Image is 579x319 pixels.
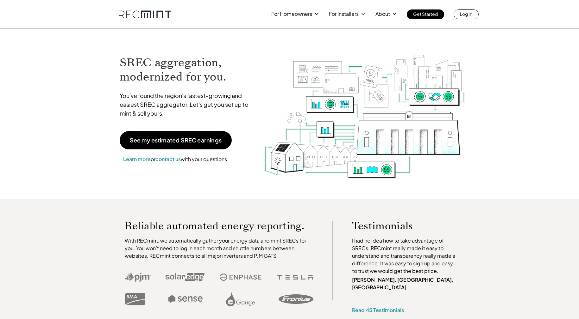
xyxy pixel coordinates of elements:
[460,9,472,18] p: Log In
[120,91,255,118] p: You've found the region's fastest-growing and easiest SREC aggregator. Let's get you set up to mi...
[125,237,313,260] p: With RECmint, we automatically gather your energy data and mint SRECs for you. You won't need to ...
[375,9,390,18] p: About
[352,221,446,231] p: Testimonials
[413,9,438,18] p: Get Started
[271,9,312,18] p: For Homeowners
[120,131,232,149] a: See my estimated SREC earnings
[407,9,444,19] a: Get Started
[120,56,255,84] h1: SREC aggregation, modernized for you.
[155,156,181,162] a: contact us
[352,276,458,291] p: [PERSON_NAME], [GEOGRAPHIC_DATA], [GEOGRAPHIC_DATA]
[352,237,458,275] p: I had no idea how to take advantage of SRECs. RECmint really made it easy to understand and trans...
[120,155,230,163] p: or with your questions
[454,9,479,19] a: Log In
[352,307,404,313] a: Read 45 Testimonials
[123,156,151,162] a: Learn more
[130,137,222,143] p: See my estimated SREC earnings
[125,221,313,231] p: Reliable automated energy reporting.
[264,38,466,180] img: RECmint value cycle
[329,9,359,18] p: For Installers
